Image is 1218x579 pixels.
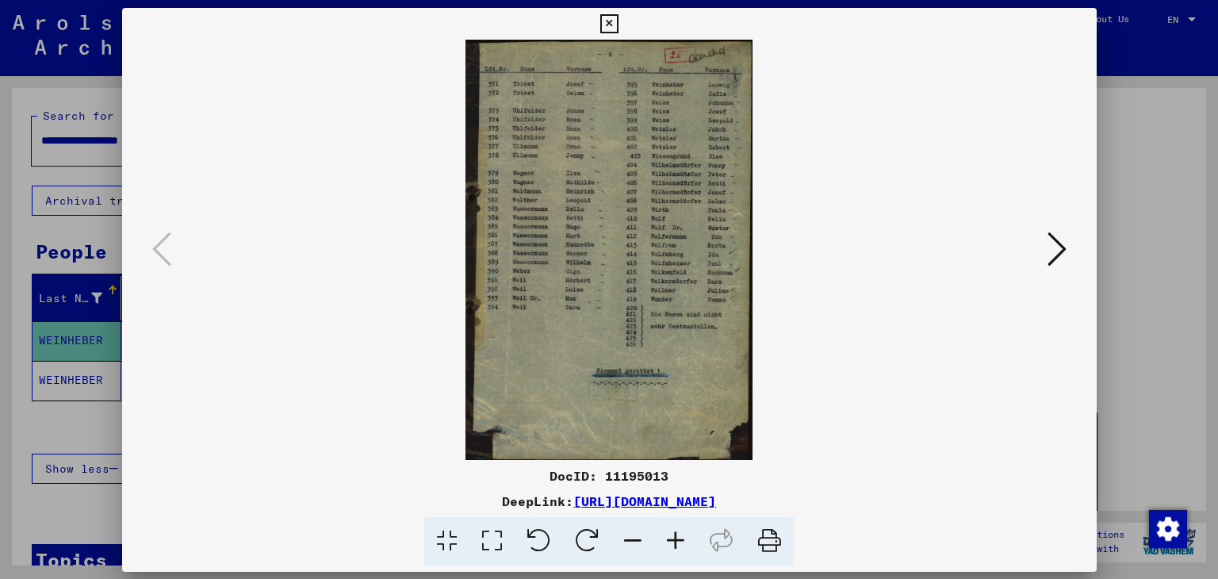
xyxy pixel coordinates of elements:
img: Change consent [1149,510,1187,548]
img: 001.jpg [176,40,1043,460]
a: [URL][DOMAIN_NAME] [573,493,716,509]
div: DeepLink: [122,492,1097,511]
div: Change consent [1148,509,1186,547]
div: DocID: 11195013 [122,466,1097,485]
